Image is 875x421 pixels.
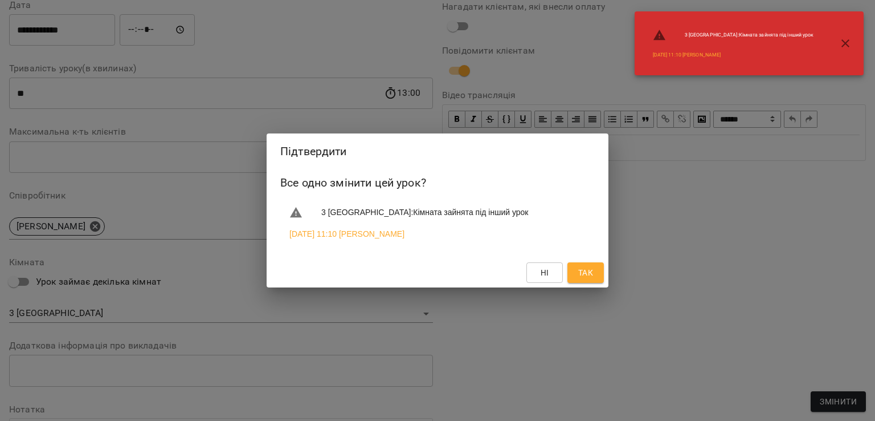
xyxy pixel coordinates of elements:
h2: Підтвердити [280,143,595,160]
span: Ні [541,266,549,280]
li: 3 [GEOGRAPHIC_DATA] : Кімната зайнята під інший урок [644,24,823,47]
button: Ні [526,262,563,283]
h6: Все одно змінити цей урок? [280,174,595,192]
span: Так [578,266,593,280]
a: [DATE] 11:10 [PERSON_NAME] [653,51,721,59]
li: 3 [GEOGRAPHIC_DATA] : Кімната зайнята під інший урок [280,201,595,224]
button: Так [567,262,604,283]
a: [DATE] 11:10 [PERSON_NAME] [289,228,404,240]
